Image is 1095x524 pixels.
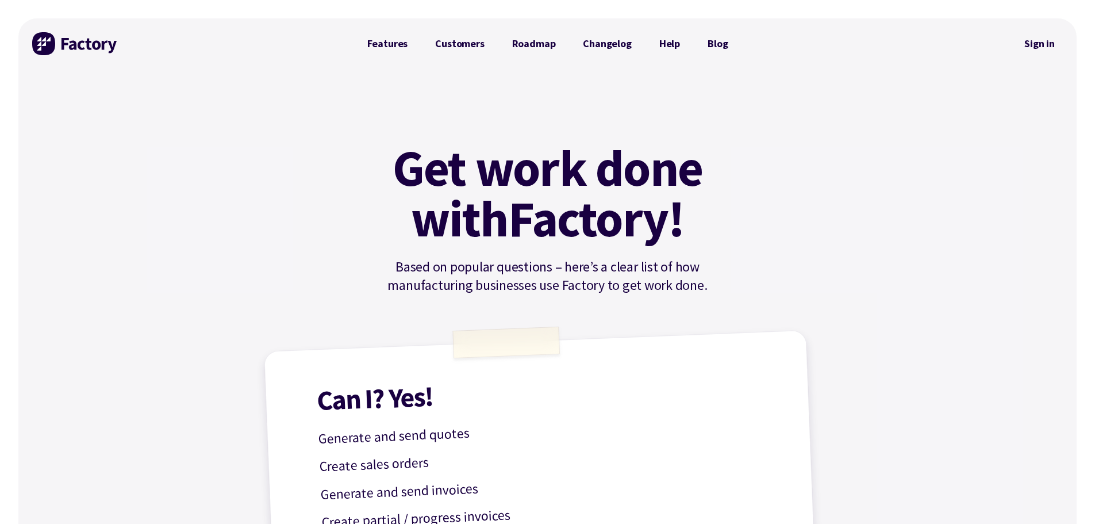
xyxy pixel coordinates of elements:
[646,32,694,55] a: Help
[354,258,742,294] p: Based on popular questions – here’s a clear list of how manufacturing businesses use Factory to g...
[320,466,779,506] p: Generate and send invoices
[694,32,741,55] a: Blog
[569,32,645,55] a: Changelog
[318,410,777,450] p: Generate and send quotes
[421,32,498,55] a: Customers
[1016,30,1063,57] a: Sign in
[375,143,720,244] h1: Get work done with
[316,369,775,414] h1: Can I? Yes!
[32,32,118,55] img: Factory
[319,438,778,478] p: Create sales orders
[508,193,685,244] mark: Factory!
[1016,30,1063,57] nav: Secondary Navigation
[354,32,422,55] a: Features
[498,32,570,55] a: Roadmap
[354,32,742,55] nav: Primary Navigation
